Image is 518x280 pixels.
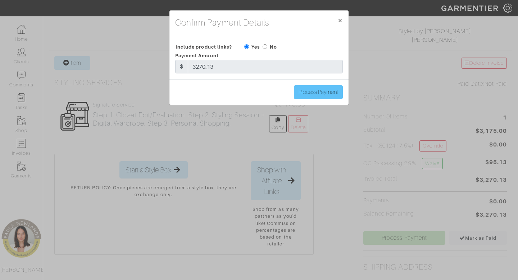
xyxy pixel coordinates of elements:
[175,16,269,29] h4: Confirm Payment Details
[176,42,232,52] span: Include product links?
[175,60,188,73] div: $
[337,15,343,25] span: ×
[270,44,277,50] label: No
[251,44,260,50] label: Yes
[294,85,343,99] input: Process Payment
[175,53,219,58] span: Payment Amount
